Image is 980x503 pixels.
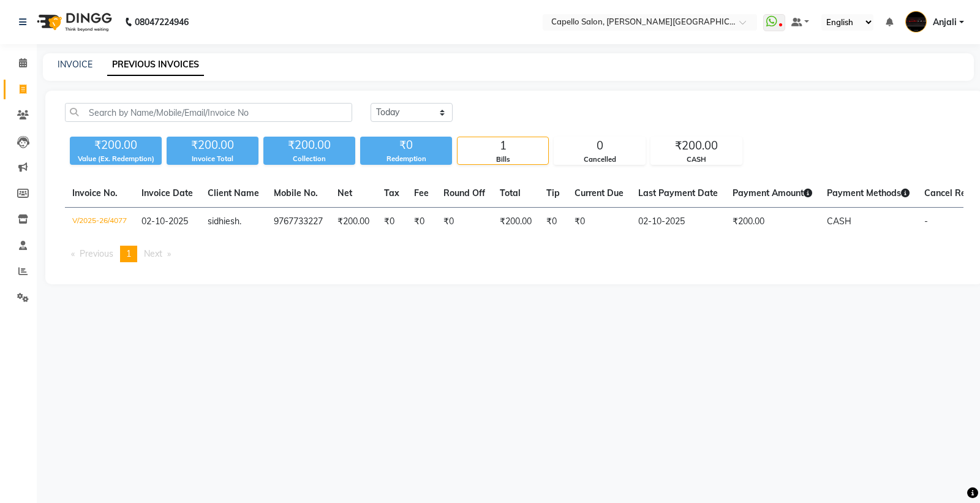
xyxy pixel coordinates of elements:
[631,208,725,236] td: 02-10-2025
[107,54,204,76] a: PREVIOUS INVOICES
[167,154,258,164] div: Invoice Total
[70,154,162,164] div: Value (Ex. Redemption)
[554,137,645,154] div: 0
[546,187,560,199] span: Tip
[141,187,193,199] span: Invoice Date
[458,154,548,165] div: Bills
[31,5,115,39] img: logo
[337,187,352,199] span: Net
[208,216,239,227] span: sidhiesh
[827,216,851,227] span: CASH
[377,208,407,236] td: ₹0
[208,187,259,199] span: Client Name
[500,187,521,199] span: Total
[651,154,742,165] div: CASH
[924,216,928,227] span: -
[443,187,485,199] span: Round Off
[458,137,548,154] div: 1
[384,187,399,199] span: Tax
[330,208,377,236] td: ₹200.00
[554,154,645,165] div: Cancelled
[651,137,742,154] div: ₹200.00
[360,137,452,154] div: ₹0
[414,187,429,199] span: Fee
[263,137,355,154] div: ₹200.00
[575,187,624,199] span: Current Due
[58,59,92,70] a: INVOICE
[65,246,963,262] nav: Pagination
[141,216,188,227] span: 02-10-2025
[65,208,134,236] td: V/2025-26/4077
[567,208,631,236] td: ₹0
[539,208,567,236] td: ₹0
[80,248,113,259] span: Previous
[65,103,352,122] input: Search by Name/Mobile/Email/Invoice No
[126,248,131,259] span: 1
[239,216,241,227] span: .
[905,11,927,32] img: Anjali
[135,5,189,39] b: 08047224946
[144,248,162,259] span: Next
[167,137,258,154] div: ₹200.00
[933,16,957,29] span: Anjali
[733,187,812,199] span: Payment Amount
[407,208,436,236] td: ₹0
[274,187,318,199] span: Mobile No.
[638,187,718,199] span: Last Payment Date
[263,154,355,164] div: Collection
[436,208,492,236] td: ₹0
[492,208,539,236] td: ₹200.00
[827,187,910,199] span: Payment Methods
[70,137,162,154] div: ₹200.00
[725,208,820,236] td: ₹200.00
[266,208,330,236] td: 9767733227
[360,154,452,164] div: Redemption
[72,187,118,199] span: Invoice No.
